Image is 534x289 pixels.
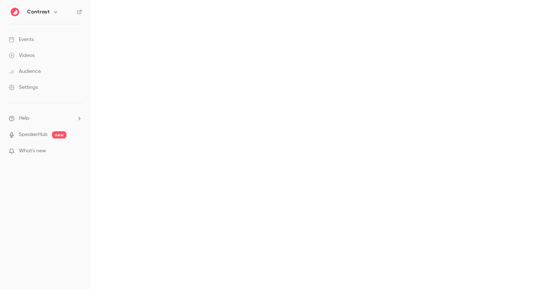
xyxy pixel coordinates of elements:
div: Settings [9,84,38,91]
span: What's new [19,147,46,155]
a: SpeakerHub [19,131,48,139]
div: Videos [9,52,35,59]
li: help-dropdown-opener [9,115,82,122]
span: Help [19,115,29,122]
div: Audience [9,68,41,75]
img: Contrast [9,6,21,18]
h6: Contrast [27,8,50,16]
div: Events [9,36,34,43]
span: new [52,131,66,139]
